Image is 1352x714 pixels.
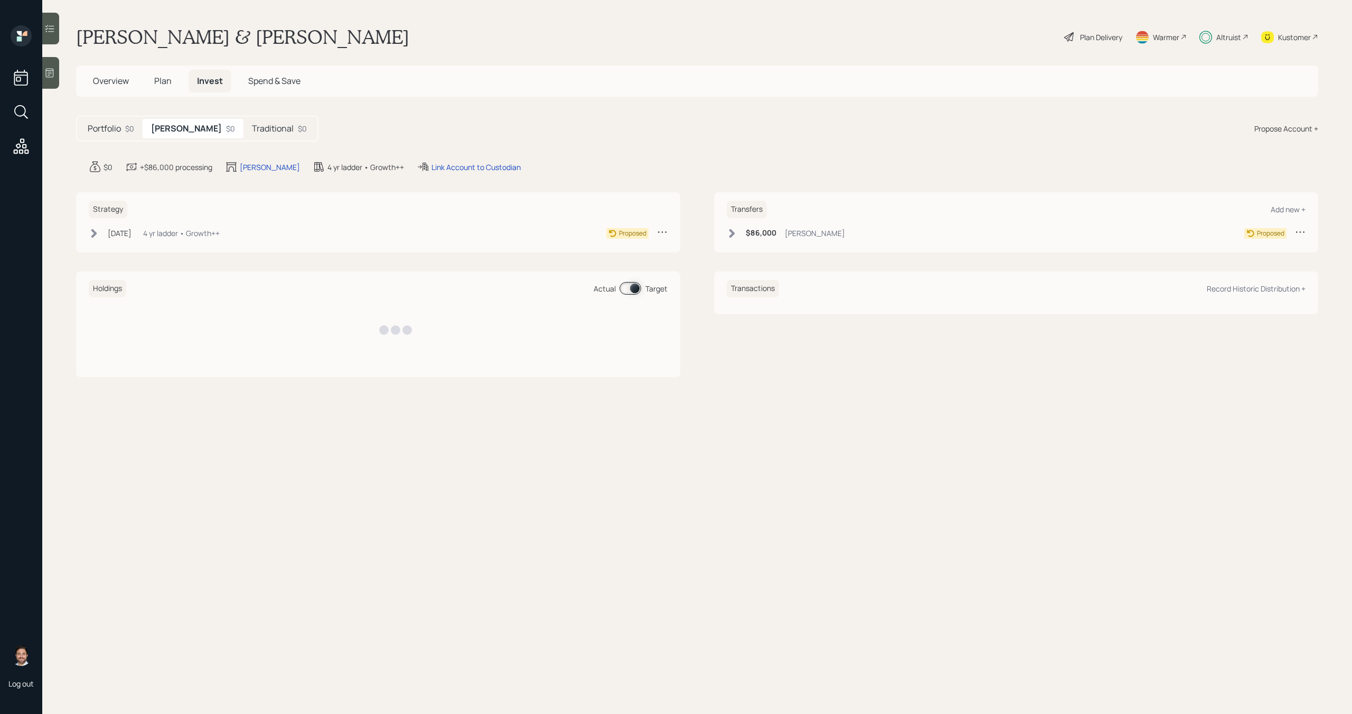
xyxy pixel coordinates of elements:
div: $0 [226,123,235,134]
div: Link Account to Custodian [431,162,521,173]
span: Plan [154,75,172,87]
span: Overview [93,75,129,87]
div: Kustomer [1278,32,1311,43]
div: $0 [125,123,134,134]
div: Target [645,283,668,294]
div: Log out [8,679,34,689]
h5: Portfolio [88,124,121,134]
div: [DATE] [108,228,132,239]
h5: Traditional [252,124,294,134]
h6: $86,000 [746,229,776,238]
div: Altruist [1216,32,1241,43]
div: Warmer [1153,32,1179,43]
div: [PERSON_NAME] [240,162,300,173]
h6: Holdings [89,280,126,297]
div: Plan Delivery [1080,32,1122,43]
h6: Transactions [727,280,779,297]
div: [PERSON_NAME] [785,228,845,239]
img: michael-russo-headshot.png [11,645,32,666]
span: Invest [197,75,223,87]
h6: Strategy [89,201,127,218]
div: Actual [594,283,616,294]
div: Record Historic Distribution + [1207,284,1306,294]
div: Proposed [619,229,646,238]
div: 4 yr ladder • Growth++ [143,228,220,239]
div: $0 [298,123,307,134]
h1: [PERSON_NAME] & [PERSON_NAME] [76,25,409,49]
div: Propose Account + [1254,123,1318,134]
h6: Transfers [727,201,767,218]
div: Proposed [1257,229,1284,238]
div: +$86,000 processing [140,162,212,173]
span: Spend & Save [248,75,301,87]
div: 4 yr ladder • Growth++ [327,162,404,173]
div: $0 [104,162,112,173]
div: Add new + [1271,204,1306,214]
h5: [PERSON_NAME] [151,124,222,134]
